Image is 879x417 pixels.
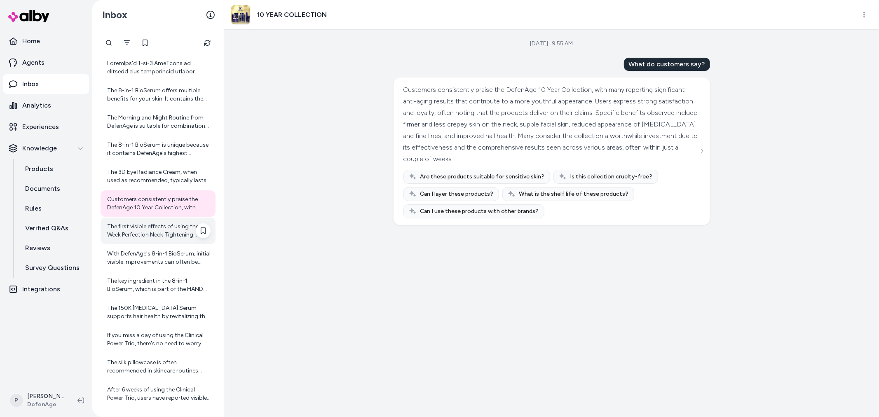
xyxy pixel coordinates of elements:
[25,204,42,213] p: Rules
[101,272,216,298] a: The key ingredient in the 8-in-1 BioSerum, which is part of the HAND CARE ROUTINE, is Defensins. ...
[27,392,64,401] p: [PERSON_NAME]
[107,250,211,266] div: With DefenAge's 8-in-1 BioSerum, initial visible improvements can often be seen in as little as o...
[22,143,57,153] p: Knowledge
[101,245,216,271] a: With DefenAge's 8-in-1 BioSerum, initial visible improvements can often be seen in as little as o...
[3,96,89,115] a: Analytics
[199,35,216,51] button: Refresh
[231,5,250,24] img: 10-year-collection-product.jpg
[101,381,216,407] a: After 6 weeks of using the Clinical Power Trio, users have reported visible improvements in sever...
[101,163,216,190] a: The 3D Eye Radiance Cream, when used as recommended, typically lasts for about 6 to 8 weeks. This...
[17,199,89,218] a: Rules
[697,146,707,156] button: See more
[3,117,89,137] a: Experiences
[22,101,51,110] p: Analytics
[107,141,211,157] div: The 8-in-1 BioSerum is unique because it contains DefenAge's highest concentration of defensin mo...
[101,190,216,217] a: Customers consistently praise the DefenAge 10 Year Collection, with many reporting significant an...
[3,74,89,94] a: Inbox
[22,122,59,132] p: Experiences
[17,159,89,179] a: Products
[3,31,89,51] a: Home
[101,109,216,135] a: The Morning and Night Routine from DefenAge is suitable for combination skin, as well as dry and ...
[107,358,211,375] div: The silk pillowcase is often recommended in skincare routines because it can be gentler on the sk...
[519,190,629,198] span: What is the shelf life of these products?
[101,136,216,162] a: The 8-in-1 BioSerum is unique because it contains DefenAge's highest concentration of defensin mo...
[8,10,49,22] img: alby Logo
[22,36,40,46] p: Home
[107,114,211,130] div: The Morning and Night Routine from DefenAge is suitable for combination skin, as well as dry and ...
[101,299,216,326] a: The 150K [MEDICAL_DATA] Serum supports hair health by revitalizing the environment around the hai...
[25,263,80,273] p: Survey Questions
[101,326,216,353] a: If you miss a day of using the Clinical Power Trio, there's no need to worry. Just resume your re...
[17,179,89,199] a: Documents
[107,223,211,239] div: The first visible effects of using the 6-Week Perfection Neck Tightening Cream typically include ...
[17,218,89,238] a: Verified Q&As
[3,279,89,299] a: Integrations
[624,58,710,71] div: What do customers say?
[420,173,545,181] span: Are these products suitable for sensitive skin?
[107,195,211,212] div: Customers consistently praise the DefenAge 10 Year Collection, with many reporting significant an...
[420,207,539,216] span: Can I use these products with other brands?
[25,184,60,194] p: Documents
[403,84,698,165] div: Customers consistently praise the DefenAge 10 Year Collection, with many reporting significant an...
[22,284,60,294] p: Integrations
[27,401,64,409] span: DefenAge
[101,54,216,81] a: LoremIps'd 1-si-3 AmeTcons ad elitsedd eius temporincid utlabor etdolore ma aliquae adm veni. Qui...
[530,40,573,48] div: [DATE] · 9:55 AM
[107,331,211,348] div: If you miss a day of using the Clinical Power Trio, there's no need to worry. Just resume your re...
[25,223,68,233] p: Verified Q&As
[420,190,494,198] span: Can I layer these products?
[107,168,211,185] div: The 3D Eye Radiance Cream, when used as recommended, typically lasts for about 6 to 8 weeks. This...
[119,35,135,51] button: Filter
[101,82,216,108] a: The 8-in-1 BioSerum offers multiple benefits for your skin. It contains the highest concentration...
[25,164,53,174] p: Products
[107,386,211,402] div: After 6 weeks of using the Clinical Power Trio, users have reported visible improvements in sever...
[17,258,89,278] a: Survey Questions
[22,58,45,68] p: Agents
[107,304,211,321] div: The 150K [MEDICAL_DATA] Serum supports hair health by revitalizing the environment around the hai...
[107,87,211,103] div: The 8-in-1 BioSerum offers multiple benefits for your skin. It contains the highest concentration...
[102,9,127,21] h2: Inbox
[107,59,211,76] div: LoremIps'd 1-si-3 AmeTcons ad elitsedd eius temporincid utlabor etdolore ma aliquae adm veni. Qui...
[25,243,50,253] p: Reviews
[3,53,89,73] a: Agents
[17,238,89,258] a: Reviews
[107,277,211,293] div: The key ingredient in the 8-in-1 BioSerum, which is part of the HAND CARE ROUTINE, is Defensins. ...
[257,10,327,20] h3: 10 YEAR COLLECTION
[3,138,89,158] button: Knowledge
[22,79,39,89] p: Inbox
[101,218,216,244] a: The first visible effects of using the 6-Week Perfection Neck Tightening Cream typically include ...
[570,173,653,181] span: Is this collection cruelty-free?
[101,354,216,380] a: The silk pillowcase is often recommended in skincare routines because it can be gentler on the sk...
[10,394,23,407] span: P
[5,387,71,414] button: P[PERSON_NAME]DefenAge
